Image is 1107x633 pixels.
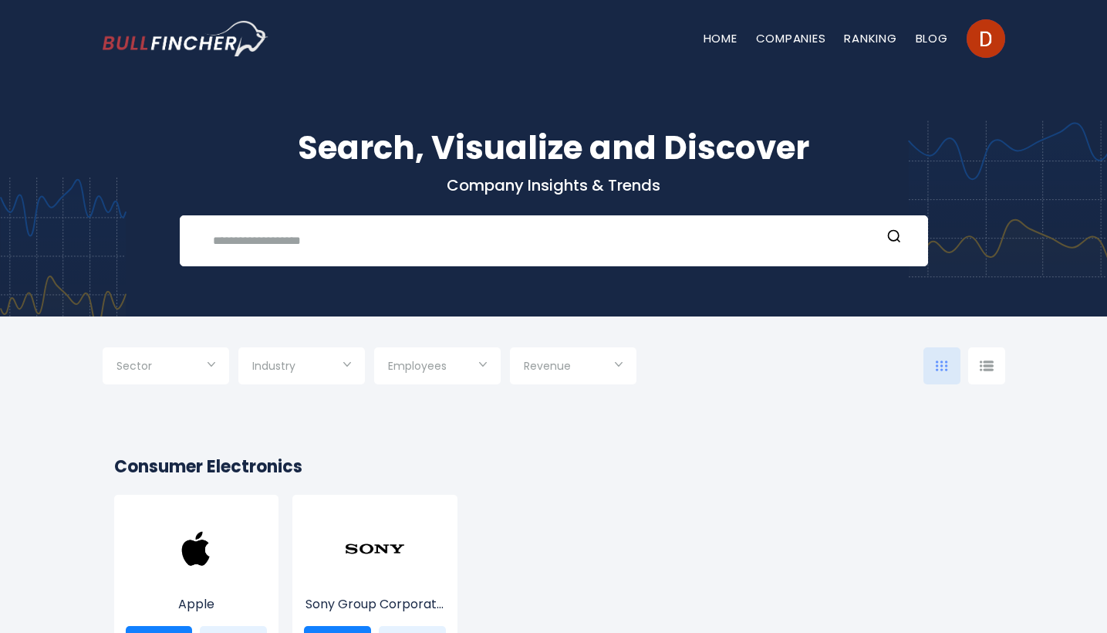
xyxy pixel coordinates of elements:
img: icon-comp-grid.svg [936,361,948,371]
input: Selection [252,354,351,381]
span: Sector [116,359,152,373]
img: icon-comp-list-view.svg [980,361,994,371]
p: Apple [126,595,268,614]
p: Sony Group Corporation [304,595,446,614]
button: Search [884,228,904,249]
img: SONY.png [344,518,406,580]
p: Company Insights & Trends [103,175,1005,195]
img: bullfincher logo [103,21,268,56]
input: Selection [388,354,487,381]
span: Revenue [524,359,571,373]
a: Sony Group Corporat... [304,547,446,614]
input: Selection [116,354,215,381]
a: Ranking [844,30,896,46]
h2: Consumer Electronics [114,454,994,479]
span: Industry [252,359,295,373]
input: Selection [524,354,623,381]
h1: Search, Visualize and Discover [103,124,1005,172]
a: Go to homepage [103,21,268,56]
span: Employees [388,359,447,373]
img: AAPL.png [165,518,227,580]
a: Home [704,30,737,46]
a: Apple [126,547,268,614]
a: Companies [756,30,826,46]
a: Blog [916,30,948,46]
